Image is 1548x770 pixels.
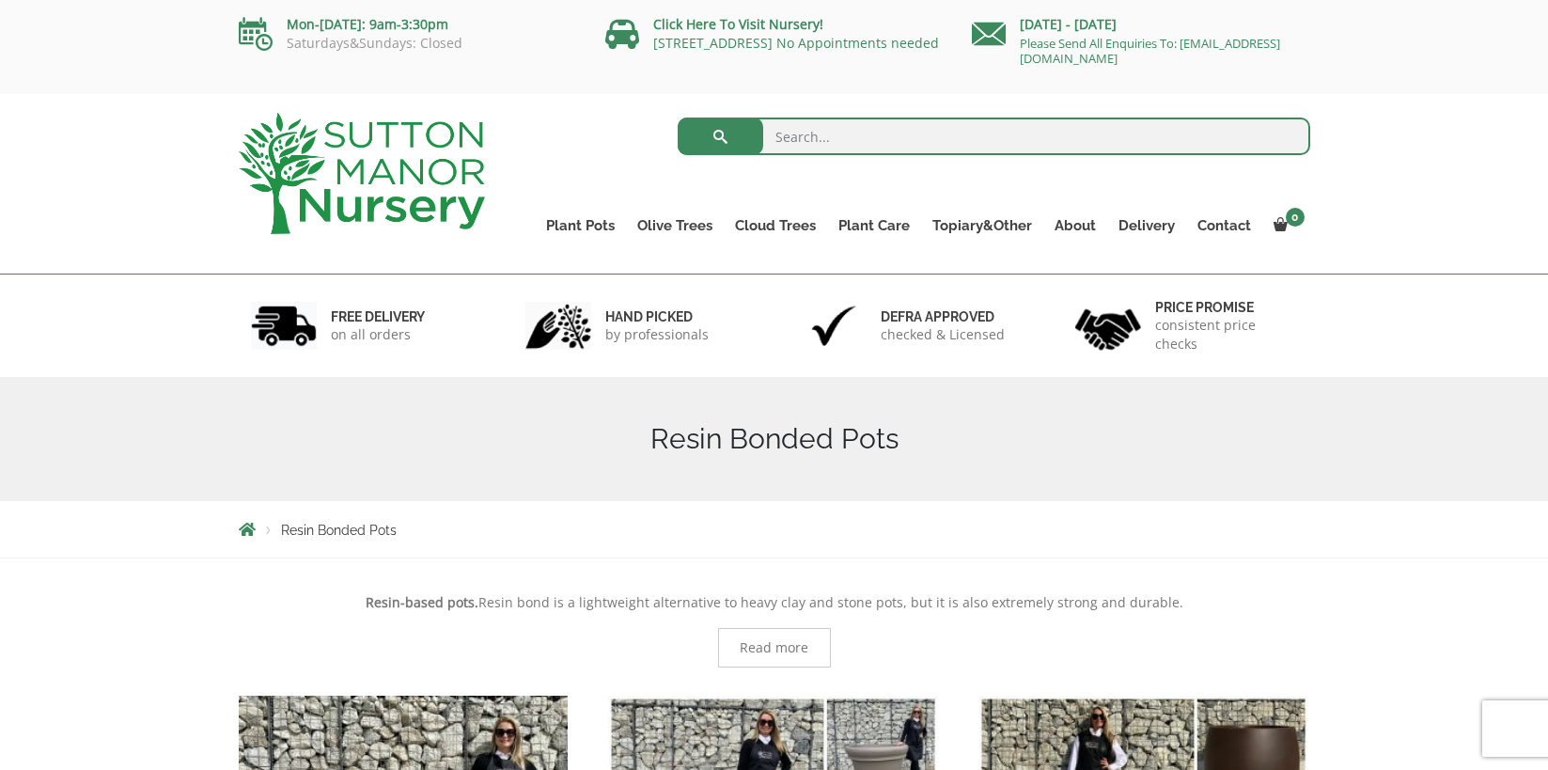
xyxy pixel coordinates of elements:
[724,212,827,239] a: Cloud Trees
[1262,212,1310,239] a: 0
[331,308,425,325] h6: FREE DELIVERY
[1043,212,1107,239] a: About
[678,118,1310,155] input: Search...
[239,422,1310,456] h1: Resin Bonded Pots
[653,15,823,33] a: Click Here To Visit Nursery!
[626,212,724,239] a: Olive Trees
[881,308,1005,325] h6: Defra approved
[251,302,317,350] img: 1.jpg
[827,212,921,239] a: Plant Care
[1020,35,1280,67] a: Please Send All Enquiries To: [EMAIL_ADDRESS][DOMAIN_NAME]
[366,593,478,611] strong: Resin-based pots.
[1107,212,1186,239] a: Delivery
[605,308,709,325] h6: hand picked
[1186,212,1262,239] a: Contact
[972,13,1310,36] p: [DATE] - [DATE]
[1286,208,1305,227] span: 0
[1075,297,1141,354] img: 4.jpg
[1155,299,1298,316] h6: Price promise
[1155,316,1298,354] p: consistent price checks
[740,641,808,654] span: Read more
[801,302,867,350] img: 3.jpg
[331,325,425,344] p: on all orders
[239,591,1310,614] p: Resin bond is a lightweight alternative to heavy clay and stone pots, but it is also extremely st...
[653,34,939,52] a: [STREET_ADDRESS] No Appointments needed
[525,302,591,350] img: 2.jpg
[881,325,1005,344] p: checked & Licensed
[605,325,709,344] p: by professionals
[239,13,577,36] p: Mon-[DATE]: 9am-3:30pm
[281,523,397,538] span: Resin Bonded Pots
[535,212,626,239] a: Plant Pots
[239,522,1310,537] nav: Breadcrumbs
[239,36,577,51] p: Saturdays&Sundays: Closed
[239,113,485,234] img: logo
[921,212,1043,239] a: Topiary&Other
